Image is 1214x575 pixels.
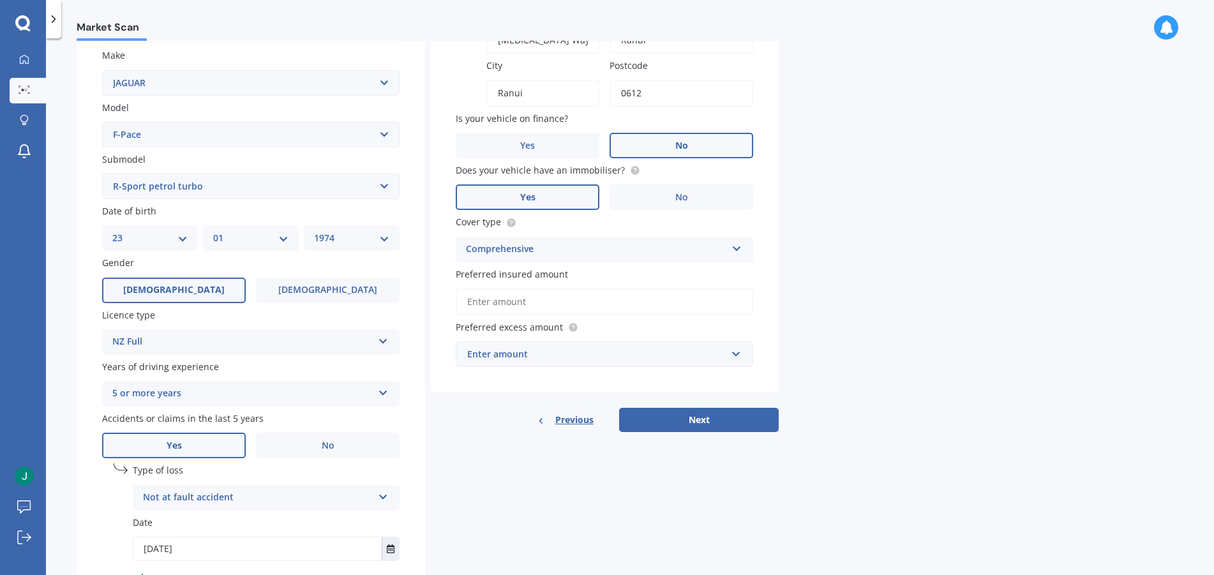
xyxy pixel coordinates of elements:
[112,334,373,350] div: NZ Full
[133,465,183,477] span: Type of loss
[15,467,34,486] img: ACg8ocLqLJvzgxFi0VCUoCkSBe5MWFytepUbCR2durrroxdX70DsMw=s96-c
[467,347,726,361] div: Enter amount
[619,408,779,432] button: Next
[102,309,155,321] span: Licence type
[123,285,225,295] span: [DEMOGRAPHIC_DATA]
[520,140,535,151] span: Yes
[382,537,399,560] button: Select date
[456,288,753,315] input: Enter amount
[456,216,501,228] span: Cover type
[456,164,625,176] span: Does your vehicle have an immobiliser?
[102,101,129,114] span: Model
[675,140,688,151] span: No
[102,50,125,62] span: Make
[456,268,568,280] span: Preferred insured amount
[102,205,156,217] span: Date of birth
[143,490,373,505] div: Not at fault accident
[486,59,502,71] span: City
[278,285,377,295] span: [DEMOGRAPHIC_DATA]
[555,410,594,429] span: Previous
[610,59,648,71] span: Postcode
[133,516,153,528] span: Date
[102,361,219,373] span: Years of driving experience
[456,112,568,124] span: Is your vehicle on finance?
[456,321,563,333] span: Preferred excess amount
[466,242,726,257] div: Comprehensive
[520,192,536,203] span: Yes
[675,192,688,203] span: No
[102,412,264,424] span: Accidents or claims in the last 5 years
[102,257,134,269] span: Gender
[167,440,182,451] span: Yes
[133,537,382,560] input: DD/MM/YYYY
[322,440,334,451] span: No
[112,386,373,401] div: 5 or more years
[77,21,147,38] span: Market Scan
[102,153,146,165] span: Submodel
